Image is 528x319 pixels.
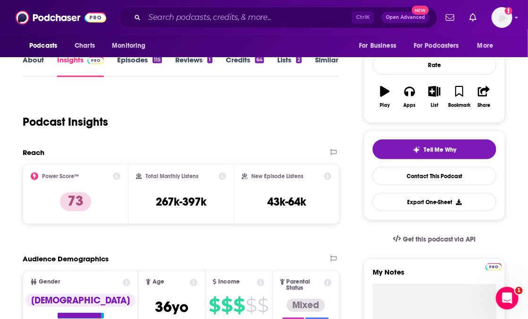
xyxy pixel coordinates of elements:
[380,103,390,108] div: Play
[477,39,494,52] span: More
[359,39,396,52] span: For Business
[505,7,512,15] svg: Add a profile image
[233,298,245,313] span: $
[408,37,473,55] button: open menu
[155,298,188,316] span: 36 yo
[23,148,44,157] h2: Reach
[373,139,496,159] button: tell me why sparkleTell Me Why
[373,267,496,284] label: My Notes
[287,299,325,312] div: Mixed
[287,279,323,291] span: Parental Status
[209,298,220,313] span: $
[29,39,57,52] span: Podcasts
[386,15,425,20] span: Open Advanced
[496,287,519,310] iframe: Intercom live chat
[477,103,490,108] div: Share
[207,57,212,63] div: 1
[156,195,206,209] h3: 267k-397k
[246,298,256,313] span: $
[413,146,420,154] img: tell me why sparkle
[492,7,512,28] span: Logged in as kkneafsey
[251,173,303,180] h2: New Episode Listens
[485,263,502,271] img: Podchaser Pro
[16,9,106,26] img: Podchaser - Follow, Share and Rate Podcasts
[382,12,429,23] button: Open AdvancedNew
[352,37,408,55] button: open menu
[403,235,476,243] span: Get this podcast via API
[373,80,397,114] button: Play
[485,262,502,271] a: Pro website
[57,55,104,77] a: InsightsPodchaser Pro
[315,55,338,77] a: Similar
[255,57,264,63] div: 64
[117,55,162,77] a: Episodes115
[373,55,496,75] div: Rate
[267,195,306,209] h3: 43k-64k
[218,279,240,285] span: Income
[422,80,447,114] button: List
[23,115,108,129] h1: Podcast Insights
[424,146,457,154] span: Tell Me Why
[448,103,470,108] div: Bookmark
[226,55,264,77] a: Credits64
[26,294,136,307] div: [DEMOGRAPHIC_DATA]
[175,55,212,77] a: Reviews1
[492,7,512,28] img: User Profile
[87,57,104,64] img: Podchaser Pro
[296,57,302,63] div: 2
[373,167,496,185] a: Contact This Podcast
[145,10,352,25] input: Search podcasts, credits, & more...
[153,57,162,63] div: 115
[257,298,268,313] span: $
[412,6,429,15] span: New
[23,254,109,263] h2: Audience Demographics
[447,80,471,114] button: Bookmark
[119,7,437,28] div: Search podcasts, credits, & more...
[112,39,145,52] span: Monitoring
[352,11,374,24] span: Ctrl K
[145,173,199,180] h2: Total Monthly Listens
[221,298,232,313] span: $
[431,103,438,108] div: List
[75,39,95,52] span: Charts
[442,9,458,26] a: Show notifications dropdown
[466,9,480,26] a: Show notifications dropdown
[404,103,416,108] div: Apps
[492,7,512,28] button: Show profile menu
[277,55,302,77] a: Lists2
[385,228,484,251] a: Get this podcast via API
[23,37,69,55] button: open menu
[471,37,505,55] button: open menu
[373,193,496,211] button: Export One-Sheet
[42,173,79,180] h2: Power Score™
[60,192,91,211] p: 73
[68,37,101,55] a: Charts
[105,37,158,55] button: open menu
[23,55,44,77] a: About
[39,279,60,285] span: Gender
[472,80,496,114] button: Share
[153,279,164,285] span: Age
[515,287,523,294] span: 1
[414,39,459,52] span: For Podcasters
[397,80,422,114] button: Apps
